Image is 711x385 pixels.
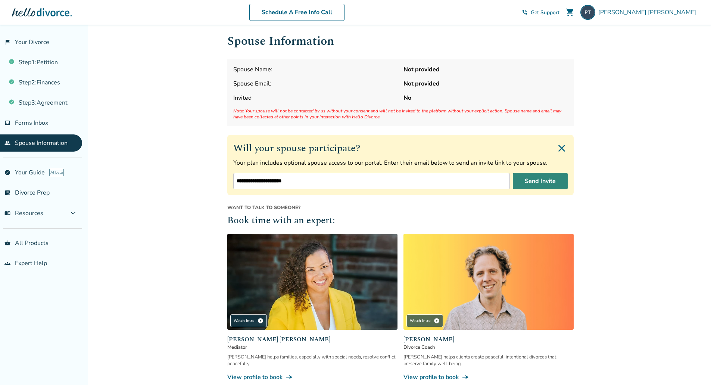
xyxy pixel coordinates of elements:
[4,240,10,246] span: shopping_basket
[233,141,568,156] h2: Will your spouse participate?
[227,354,397,367] div: [PERSON_NAME] helps families, especially with special needs, resolve conflict peacefully.
[513,173,568,189] button: Send Invite
[580,5,595,20] img: parkerhtwomey@gmail.com
[227,32,574,50] h1: Spouse Information
[227,234,397,330] img: Claudia Brown Coulter
[4,120,10,126] span: inbox
[403,373,574,381] a: View profile to bookline_end_arrow_notch
[403,344,574,351] span: Divorce Coach
[403,335,574,344] span: [PERSON_NAME]
[249,4,344,21] a: Schedule A Free Info Call
[4,260,10,266] span: groups
[230,314,267,327] div: Watch Intro
[49,169,64,176] span: AI beta
[462,373,469,381] span: line_end_arrow_notch
[4,170,10,176] span: explore
[233,80,397,88] span: Spouse Email:
[227,214,574,228] h2: Book time with an expert:
[233,94,397,102] span: Invited
[598,8,699,16] span: [PERSON_NAME] [PERSON_NAME]
[403,65,568,74] strong: Not provided
[227,335,397,344] span: [PERSON_NAME] [PERSON_NAME]
[403,94,568,102] strong: No
[4,210,10,216] span: menu_book
[258,318,263,324] span: play_circle
[286,373,293,381] span: line_end_arrow_notch
[4,190,10,196] span: list_alt_check
[4,140,10,146] span: people
[522,9,559,16] a: phone_in_talkGet Support
[227,204,574,211] span: Want to talk to someone?
[531,9,559,16] span: Get Support
[233,65,397,74] span: Spouse Name:
[403,354,574,367] div: [PERSON_NAME] helps clients create peaceful, intentional divorces that preserve family well-being.
[406,314,443,327] div: Watch Intro
[556,142,568,154] img: Close invite form
[15,119,48,127] span: Forms Inbox
[69,209,78,218] span: expand_more
[403,234,574,330] img: James Traub
[227,344,397,351] span: Mediator
[434,318,440,324] span: play_circle
[403,80,568,88] strong: Not provided
[233,108,568,120] span: Note: Your spouse will not be contacted by us without your consent and will not be invited to the...
[4,209,43,217] span: Resources
[4,39,10,45] span: flag_2
[565,8,574,17] span: shopping_cart
[233,159,568,167] p: Your plan includes optional spouse access to our portal. Enter their email below to send an invit...
[522,9,528,15] span: phone_in_talk
[674,349,711,385] iframe: Chat Widget
[227,373,397,381] a: View profile to bookline_end_arrow_notch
